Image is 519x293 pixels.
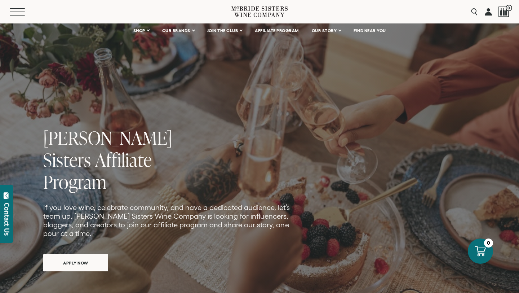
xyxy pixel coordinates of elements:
span: Affiliate [95,147,152,172]
span: APPLY NOW [50,256,101,270]
span: OUR STORY [312,28,337,33]
span: OUR BRANDS [162,28,190,33]
a: FIND NEAR YOU [349,23,391,38]
a: JOIN THE CLUB [203,23,247,38]
p: If you love wine, celebrate community, and have a dedicated audience, let’s team up. [PERSON_NAME... [43,203,291,238]
span: 0 [506,5,512,11]
a: APPLY NOW [43,254,108,271]
span: AFFILIATE PROGRAM [255,28,299,33]
span: JOIN THE CLUB [207,28,238,33]
span: SHOP [133,28,146,33]
button: Mobile Menu Trigger [10,8,36,16]
a: OUR BRANDS [158,23,199,38]
div: Contact Us [3,203,10,236]
span: Sisters [43,147,91,172]
a: SHOP [129,23,154,38]
span: FIND NEAR YOU [354,28,386,33]
div: 0 [484,239,493,248]
span: Program [43,169,107,194]
span: [PERSON_NAME] [43,125,172,150]
a: OUR STORY [307,23,346,38]
a: AFFILIATE PROGRAM [250,23,303,38]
